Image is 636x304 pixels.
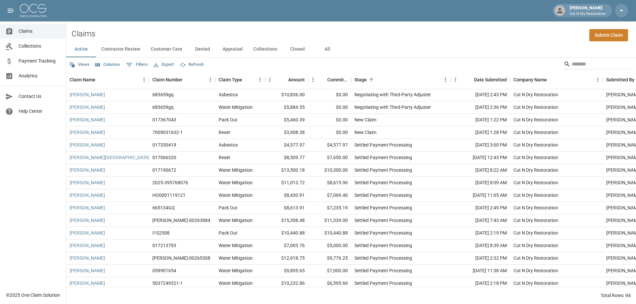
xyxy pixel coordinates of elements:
div: $9,895.65 [265,265,308,277]
button: Sort [318,75,327,84]
div: Cut N Dry Restoration [513,242,558,249]
div: Cut N Dry Restoration [513,204,558,211]
div: [DATE] 11:05 AM [450,189,510,202]
div: Water Mitigation [219,280,253,286]
div: Settled Payment Processing [354,267,412,274]
div: $11,013.72 [265,177,308,189]
div: Search [564,59,635,71]
div: © 2025 One Claim Solution [6,292,60,298]
button: Menu [139,75,149,85]
div: Claim Type [219,70,242,89]
div: Settled Payment Processing [354,217,412,224]
button: Menu [593,75,603,85]
button: Menu [205,75,215,85]
div: Cut N Dry Restoration [513,129,558,136]
div: $10,440.88 [265,227,308,239]
div: $8,615.96 [308,177,351,189]
div: $8,430.91 [265,189,308,202]
div: 017367043 [152,116,176,123]
button: Show filters [124,60,149,70]
img: ocs-logo-white-transparent.png [20,4,46,17]
div: $7,235.19 [308,202,351,214]
div: Cut N Dry Restoration [513,91,558,98]
div: Claim Number [152,70,183,89]
div: 017213793 [152,242,176,249]
div: $8,509.77 [265,152,308,164]
button: open drawer [4,4,17,17]
button: Contractor Review [96,41,145,57]
div: [DATE] 12:43 PM [450,152,510,164]
button: Collections [248,41,283,57]
a: [PERSON_NAME] [70,116,105,123]
div: Water Mitigation [219,192,253,198]
a: [PERSON_NAME] [70,242,105,249]
span: Payment Tracking [19,58,61,65]
div: Stage [354,70,367,89]
div: Settled Payment Processing [354,179,412,186]
div: Date Submitted [450,70,510,89]
div: $0.00 [308,89,351,101]
a: [PERSON_NAME] [70,204,105,211]
button: Sort [279,75,288,84]
div: $7,650.00 [308,152,351,164]
div: HO0001119121 [152,192,185,198]
div: Cut N Dry Restoration [513,116,558,123]
div: Cut N Dry Restoration [513,167,558,173]
div: New Claim [354,116,376,123]
div: 2025-395768076 [152,179,188,186]
div: Date Submitted [474,70,507,89]
button: All [312,41,342,57]
div: [DATE] 8:22 AM [450,164,510,177]
div: $8,613.91 [265,202,308,214]
div: Water Mitigation [219,217,253,224]
div: dynamic tabs [66,41,636,57]
div: Amount [288,70,305,89]
div: Water Mitigation [219,242,253,249]
span: Analytics [19,72,61,79]
div: $10,440.88 [308,227,351,239]
div: [DATE] 7:43 AM [450,214,510,227]
button: Select columns [94,60,122,70]
div: $10,300.00 [308,164,351,177]
button: Sort [465,75,474,84]
div: Claim Number [149,70,215,89]
a: [PERSON_NAME] [70,129,105,136]
div: Negotiating with Third-Party Adjuster [354,104,431,110]
span: Help Center [19,108,61,115]
div: I1S2508 [152,230,170,236]
div: Settled Payment Processing [354,242,412,249]
div: Cut N Dry Restoration [513,255,558,261]
div: [DATE] 2:43 PM [450,89,510,101]
div: Settled Payment Processing [354,204,412,211]
button: Export [152,60,176,70]
div: $4,577.97 [265,139,308,152]
div: [DATE] 3:00 PM [450,139,510,152]
a: [PERSON_NAME] [70,267,105,274]
div: Committed Amount [308,70,351,89]
button: Denied [187,41,217,57]
div: Pack Out [219,230,238,236]
div: $11,339.00 [308,214,351,227]
div: Cut N Dry Restoration [513,104,558,110]
div: $12,918.75 [265,252,308,265]
div: Stage [351,70,450,89]
div: $5,884.55 [265,101,308,114]
div: [DATE] 1:28 PM [450,126,510,139]
div: 017330419 [152,142,176,148]
span: Contact Us [19,93,61,100]
div: $0.00 [308,126,351,139]
div: Claim Name [66,70,149,89]
div: Company Name [510,70,603,89]
div: [DATE] 2:19 PM [450,227,510,239]
button: Active [66,41,96,57]
div: [PERSON_NAME] [567,5,608,17]
a: [PERSON_NAME] [70,167,105,173]
div: Pack Out [219,116,238,123]
button: Views [68,60,91,70]
div: Cut N Dry Restoration [513,217,558,224]
span: Claims [19,28,61,35]
div: $4,577.97 [308,139,351,152]
a: [PERSON_NAME] [70,179,105,186]
div: 5037249321-1 [152,280,183,286]
div: $15,308.48 [265,214,308,227]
